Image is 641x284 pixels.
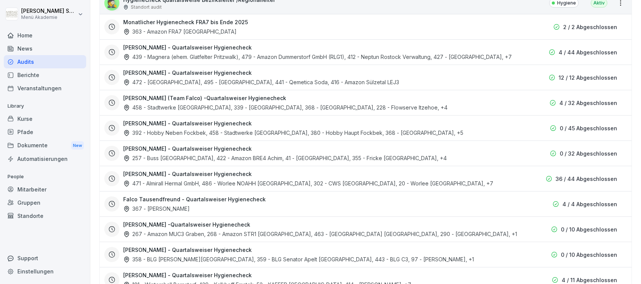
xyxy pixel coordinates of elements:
p: Standort audit [131,4,162,11]
h3: Monatlicher Hygienecheck FRA7 bis Ende 2025 [123,18,248,26]
p: 4 / 4 Abgeschlossen [562,200,617,208]
p: 4 / 44 Abgeschlossen [559,48,617,56]
p: [PERSON_NAME] Schülzke [21,8,76,14]
p: 2 / 2 Abgeschlossen [563,23,617,31]
p: 0 / 10 Abgeschlossen [561,251,617,259]
a: Audits [4,55,86,68]
a: News [4,42,86,55]
p: 36 / 44 Abgeschlossen [556,175,617,183]
div: Support [4,252,86,265]
p: Library [4,100,86,112]
h3: Falco Tausendfreund - Quartalsweiser Hygienecheck [123,195,266,203]
div: Dokumente [4,139,86,153]
div: 358 - BLG [PERSON_NAME][GEOGRAPHIC_DATA], 359 - BLG Senator Apelt [GEOGRAPHIC_DATA], 443 - BLG C3... [123,255,474,263]
h3: [PERSON_NAME] - Quartalsweiser Hygienecheck [123,69,252,77]
div: 363 - Amazon FRA7 [GEOGRAPHIC_DATA] [123,28,237,35]
a: Kurse [4,112,86,125]
a: Gruppen [4,196,86,209]
a: Mitarbeiter [4,183,86,196]
h3: [PERSON_NAME] - Quartalsweiser Hygienecheck [123,43,252,51]
h3: [PERSON_NAME] - Quartalsweiser Hygienecheck [123,170,252,178]
h3: [PERSON_NAME] (Team Falco) -Quartalsweiser Hygienecheck [123,94,286,102]
a: Automatisierungen [4,152,86,165]
p: 4 / 32 Abgeschlossen [559,99,617,107]
p: 4 / 11 Abgeschlossen [562,276,617,284]
p: 12 / 12 Abgeschlossen [559,74,617,82]
div: 367 - [PERSON_NAME] [123,205,190,213]
div: 458 - Stadtwerke [GEOGRAPHIC_DATA], 339 - [GEOGRAPHIC_DATA], 368 - [GEOGRAPHIC_DATA], 228 - Flows... [123,103,447,111]
div: 267 - Amazon MUC3 Graben, 268 - Amazon STR1 [GEOGRAPHIC_DATA], 463 - [GEOGRAPHIC_DATA] [GEOGRAPHI... [123,230,517,238]
a: Pfade [4,125,86,139]
a: DokumenteNew [4,139,86,153]
div: 472 - [GEOGRAPHIC_DATA], 495 - [GEOGRAPHIC_DATA], 441 - Qemetica Soda, 416 - Amazon Sülzetal LEJ3 [123,78,399,86]
h3: [PERSON_NAME] - Quartalsweiser Hygienecheck [123,271,252,279]
div: 471 - Almirall Hermal GmbH, 486 - Worlee NOAHH [GEOGRAPHIC_DATA], 302 - CWS [GEOGRAPHIC_DATA], 20... [123,179,493,187]
h3: [PERSON_NAME] - Quartalsweiser Hygienecheck [123,119,252,127]
h3: [PERSON_NAME] -Quartalsweiser Hygienecheck [123,221,250,228]
a: Berichte [4,68,86,82]
a: Veranstaltungen [4,82,86,95]
a: Standorte [4,209,86,222]
p: People [4,171,86,183]
h3: [PERSON_NAME] - Quartalsweiser Hygienecheck [123,145,252,153]
p: 0 / 32 Abgeschlossen [560,150,617,157]
div: 392 - Hobby Neben Fockbek, 458 - Stadtwerke [GEOGRAPHIC_DATA], 380 - Hobby Haupt Fockbek, 368 - [... [123,129,463,137]
div: New [71,141,84,150]
p: 0 / 10 Abgeschlossen [561,225,617,233]
h3: [PERSON_NAME] - Quartalsweiser Hygienecheck [123,246,252,254]
p: Menü Akademie [21,15,76,20]
a: Home [4,29,86,42]
a: Einstellungen [4,265,86,278]
div: 257 - Buss [GEOGRAPHIC_DATA], 422 - Amazon BRE4 Achim, 41 - [GEOGRAPHIC_DATA], 355 - Fricke [GEOG... [123,154,447,162]
p: 0 / 45 Abgeschlossen [560,124,617,132]
div: 439 - Magnera (ehem. Glatfelter Pritzwalk), 479 - Amazon Dummerstorf GmbH (RLG1), 412 - Neptun Ro... [123,53,512,61]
